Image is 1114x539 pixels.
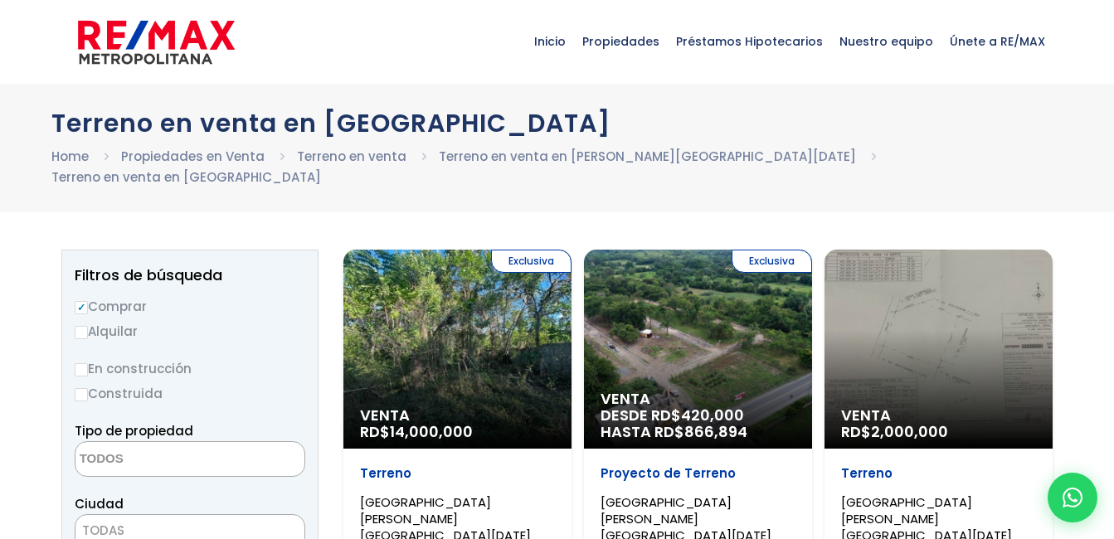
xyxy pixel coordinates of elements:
span: Únete a RE/MAX [941,17,1053,66]
span: Propiedades [574,17,668,66]
label: En construcción [75,358,305,379]
a: Home [51,148,89,165]
label: Comprar [75,296,305,317]
span: Venta [601,391,795,407]
span: DESDE RD$ [601,407,795,440]
span: Venta [360,407,555,424]
span: 2,000,000 [871,421,948,442]
span: HASTA RD$ [601,424,795,440]
p: Proyecto de Terreno [601,465,795,482]
input: Construida [75,388,88,401]
span: Tipo de propiedad [75,422,193,439]
span: RD$ [360,421,473,442]
h1: Terreno en venta en [GEOGRAPHIC_DATA] [51,109,1063,138]
a: Terreno en venta [297,148,406,165]
span: Inicio [526,17,574,66]
input: En construcción [75,363,88,376]
span: 420,000 [681,405,744,425]
span: Nuestro equipo [831,17,941,66]
span: 866,894 [684,421,747,442]
input: Comprar [75,301,88,314]
span: TODAS [82,522,124,539]
li: Terreno en venta en [GEOGRAPHIC_DATA] [51,167,321,187]
a: Terreno en venta en [PERSON_NAME][GEOGRAPHIC_DATA][DATE] [439,148,856,165]
label: Construida [75,383,305,404]
span: Venta [841,407,1036,424]
span: Préstamos Hipotecarios [668,17,831,66]
span: 14,000,000 [390,421,473,442]
a: Propiedades en Venta [121,148,265,165]
span: Ciudad [75,495,124,512]
input: Alquilar [75,326,88,339]
img: remax-metropolitana-logo [78,17,235,67]
span: Exclusiva [491,250,572,273]
h2: Filtros de búsqueda [75,267,305,284]
p: Terreno [841,465,1036,482]
span: RD$ [841,421,948,442]
label: Alquilar [75,321,305,342]
span: Exclusiva [732,250,812,273]
p: Terreno [360,465,555,482]
textarea: Search [75,442,236,478]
